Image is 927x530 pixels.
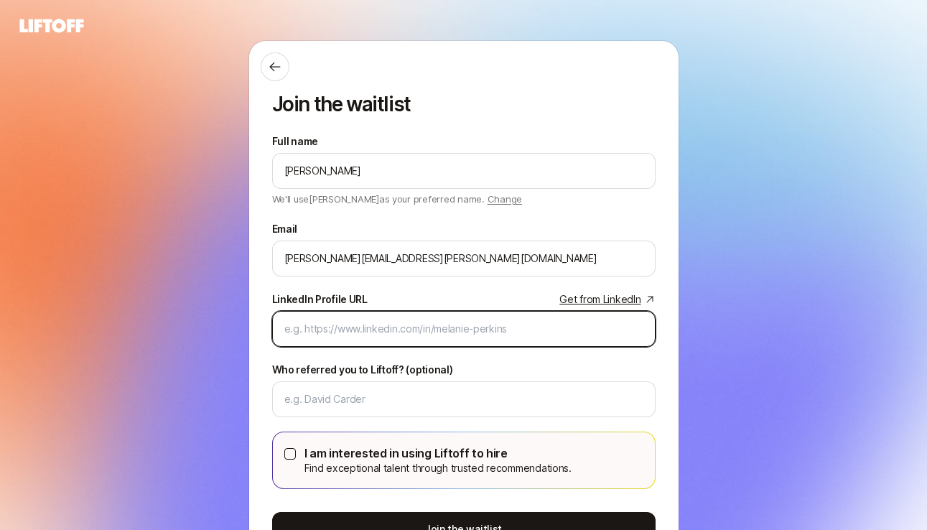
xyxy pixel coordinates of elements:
[272,220,298,238] label: Email
[304,444,572,462] p: I am interested in using Liftoff to hire
[284,320,643,338] input: e.g. https://www.linkedin.com/in/melanie-perkins
[284,391,643,408] input: e.g. David Carder
[272,291,368,308] div: LinkedIn Profile URL
[284,448,296,460] button: I am interested in using Liftoff to hireFind exceptional talent through trusted recommendations.
[272,133,318,150] label: Full name
[304,460,572,477] p: Find exceptional talent through trusted recommendations.
[284,250,643,267] input: e.g. melanie@liftoff.xyz
[488,193,522,205] span: Change
[559,291,655,308] a: Get from LinkedIn
[272,361,453,378] label: Who referred you to Liftoff? (optional)
[284,162,643,180] input: e.g. Melanie Perkins
[272,93,656,116] p: Join the waitlist
[272,189,523,206] p: We'll use [PERSON_NAME] as your preferred name.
